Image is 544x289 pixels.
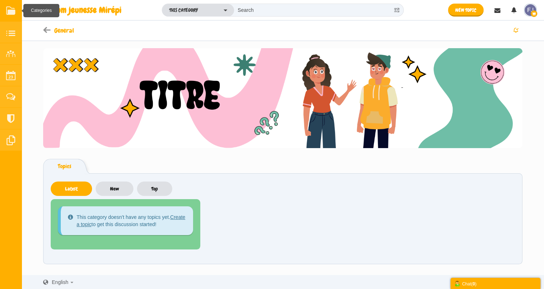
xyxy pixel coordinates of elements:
[29,4,45,17] img: Mirepi_logo---Vfinale-Coul.jpg
[162,4,234,17] button: This Category
[51,182,92,196] a: Latest
[137,182,172,196] a: Top
[52,279,68,285] span: English
[77,214,185,227] a: Create a topic
[455,7,476,13] span: New Topic
[23,4,59,17] a: Categories
[45,4,127,17] span: Forum jeunesse Mirépi
[77,214,185,227] span: This category doesn't have any topics yet. to get this discussion started!
[525,4,536,16] img: duVWAAAAAElFTkSuQmCC
[43,159,78,174] a: Topics
[54,26,74,35] span: General
[169,6,198,14] span: This Category
[471,281,476,286] span: ( )
[454,280,537,287] div: Chat
[29,4,127,17] a: Forum jeunesse Mirépi
[234,4,390,16] input: Search
[448,4,484,17] a: New Topic
[472,281,475,286] strong: 0
[96,182,133,196] a: New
